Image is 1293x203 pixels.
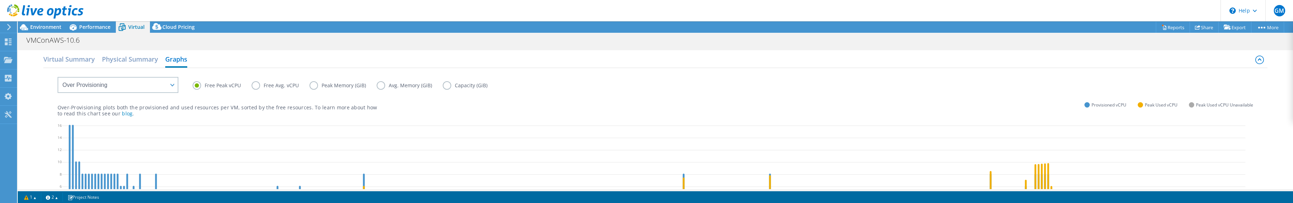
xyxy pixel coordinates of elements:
text: 6 [60,184,62,189]
a: Reports [1156,22,1190,33]
label: Free Avg. vCPU [252,81,309,90]
span: Performance [79,24,111,30]
span: Peak Used vCPU Unavailable [1196,101,1253,109]
text: 8 [60,171,62,176]
span: Cloud Pricing [162,24,195,30]
text: 16 [58,123,62,127]
h1: VMConAWS-10.6 [23,36,91,44]
a: blog [122,110,133,117]
p: Over-Provisioning plots both the provisioned and used resources per VM, sorted by the free resour... [58,104,377,116]
text: 12 [58,147,62,152]
label: Peak Memory (GiB) [309,81,377,90]
a: Project Notes [63,193,104,202]
a: More [1251,22,1284,33]
span: Environment [30,24,61,30]
text: 14 [58,135,62,140]
label: Capacity (GiB) [443,81,498,90]
h2: Graphs [165,52,187,68]
a: Share [1190,22,1219,33]
a: 1 [19,193,41,202]
text: 10 [58,159,62,164]
label: Avg. Memory (GiB) [377,81,443,90]
a: Export [1218,22,1251,33]
span: Virtual [128,24,145,30]
a: 2 [41,193,63,202]
span: Provisioned vCPU [1092,101,1126,109]
span: Peak Used vCPU [1145,101,1178,109]
span: GM [1274,5,1285,16]
h2: Virtual Summary [43,52,95,66]
label: Free Peak vCPU [193,81,252,90]
h2: Physical Summary [102,52,158,66]
svg: \n [1229,7,1236,14]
